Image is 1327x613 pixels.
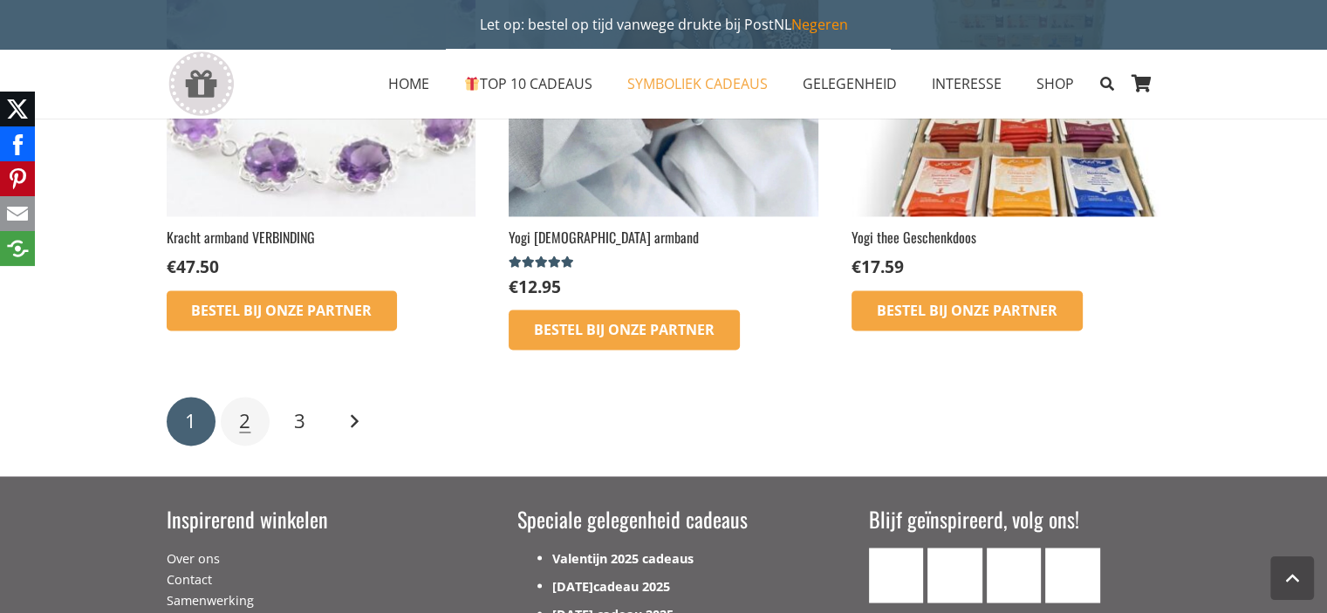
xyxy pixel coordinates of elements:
[167,591,254,608] a: Samenwerking
[610,62,785,106] a: SYMBOLIEK CADEAUSSYMBOLIEK CADEAUS Menu
[509,275,518,298] span: €
[927,548,982,603] a: Facebook
[167,397,215,446] span: Pagina 1
[987,548,1042,603] a: Instagram
[167,290,398,330] a: Bestel bij onze Partner
[464,74,592,93] span: TOP 10 CADEAUS
[791,15,848,34] a: Negeren
[167,570,212,587] a: Contact
[465,77,479,91] img: 🎁
[914,62,1019,106] a: INTERESSEINTERESSE Menu
[509,275,561,298] bdi: 12.95
[852,255,861,278] span: €
[221,397,270,446] a: Pagina 2
[167,51,236,117] a: gift-box-icon-grey-inspirerendwinkelen
[869,504,1161,534] h3: Blijf geïnspireerd, volg ons!
[167,394,1161,448] nav: Berichten paginering
[185,407,196,434] span: 1
[1091,62,1122,106] a: Zoeken
[388,74,429,93] span: HOME
[509,255,576,269] div: Gewaardeerd 5.00 uit 5
[1045,548,1100,603] a: Pinterest
[593,577,670,594] a: cadeau 2025
[552,577,593,594] a: [DATE]
[1123,49,1161,119] a: Winkelwagen
[785,62,914,106] a: GELEGENHEIDGELEGENHEID Menu
[627,74,768,93] span: SYMBOLIEK CADEAUS
[167,504,459,534] h3: Inspirerend winkelen
[869,548,924,603] a: E-mail
[509,228,817,247] h2: Yogi [DEMOGRAPHIC_DATA] armband
[1036,74,1074,93] span: SHOP
[517,504,810,534] h3: Speciale gelegenheid cadeaus
[803,74,897,93] span: GELEGENHEID
[167,228,475,247] h2: Kracht armband VERBINDING
[167,549,220,566] a: Over ons
[275,397,324,446] a: Pagina 3
[852,290,1083,330] a: Bestel bij onze Partner
[1019,62,1091,106] a: SHOPSHOP Menu
[330,397,379,446] a: Volgende
[509,310,740,350] a: Bestel bij onze Partner
[852,255,904,278] bdi: 17.59
[552,549,694,566] a: Valentijn 2025 cadeaus
[371,62,447,106] a: HOMEHOME Menu
[447,62,610,106] a: 🎁TOP 10 CADEAUS🎁 TOP 10 CADEAUS Menu
[1270,556,1314,600] a: Terug naar top
[167,255,176,278] span: €
[932,74,1002,93] span: INTERESSE
[852,228,1160,247] h2: Yogi thee Geschenkdoos
[294,407,305,434] span: 3
[239,407,250,434] span: 2
[167,255,219,278] bdi: 47.50
[509,255,576,269] span: Gewaardeerd uit 5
